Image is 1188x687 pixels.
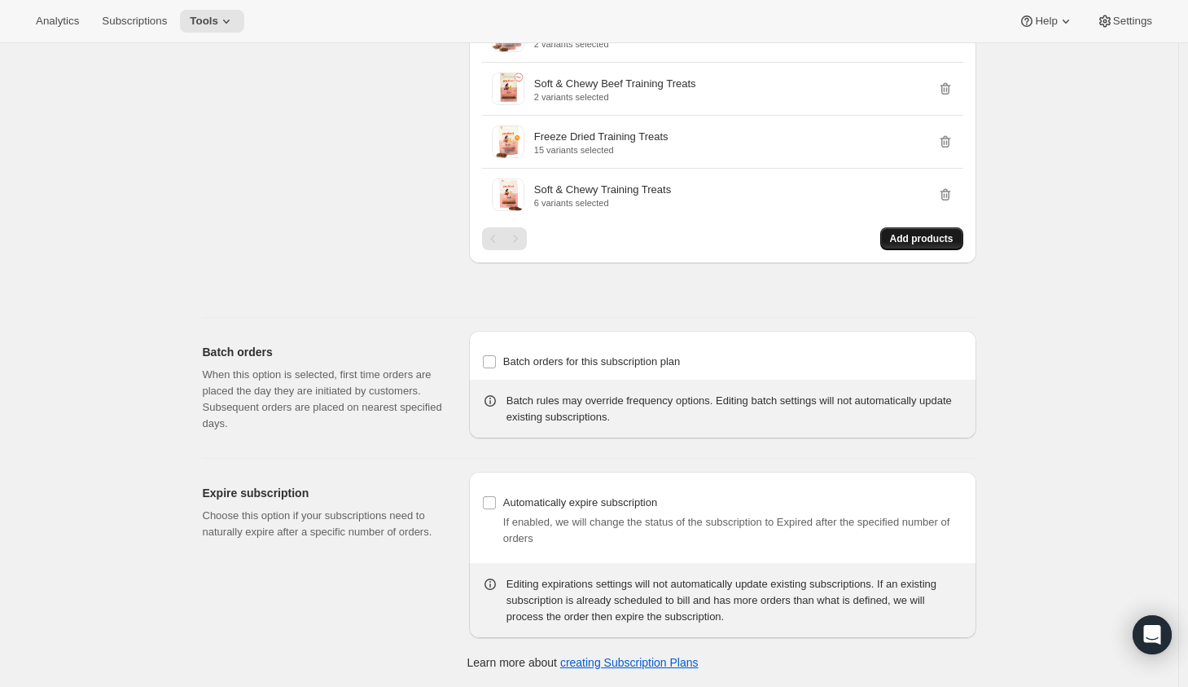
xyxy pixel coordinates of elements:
[1133,615,1172,654] div: Open Intercom Messenger
[534,198,671,208] p: 6 variants selected
[180,10,244,33] button: Tools
[203,344,443,360] h2: Batch orders
[534,92,696,102] p: 2 variants selected
[534,129,669,145] p: Freeze Dried Training Treats
[880,227,963,250] button: Add products
[534,39,730,49] p: 2 variants selected
[503,355,681,368] span: Batch orders for this subscription plan
[890,232,953,245] span: Add products
[560,656,699,669] a: creating Subscription Plans
[102,15,167,28] span: Subscriptions
[203,485,443,501] h2: Expire subscription
[467,654,698,671] p: Learn more about
[492,126,524,158] img: Freeze Dried Training Treats
[503,496,657,509] span: Automatically expire subscription
[534,76,696,92] p: Soft & Chewy Beef Training Treats
[1113,15,1152,28] span: Settings
[492,73,524,105] img: Soft & Chewy Beef Training Treats
[190,15,218,28] span: Tools
[36,15,79,28] span: Analytics
[503,516,949,544] span: If enabled, we will change the status of the subscription to Expired after the specified number o...
[534,182,671,198] p: Soft & Chewy Training Treats
[1009,10,1083,33] button: Help
[534,145,669,155] p: 15 variants selected
[492,178,524,211] img: Soft & Chewy Training Treats
[506,393,963,425] div: Batch rules may override frequency options. Editing batch settings will not automatically update ...
[1035,15,1057,28] span: Help
[26,10,89,33] button: Analytics
[1087,10,1162,33] button: Settings
[506,576,963,625] div: Editing expirations settings will not automatically update existing subscriptions. If an existing...
[203,508,443,540] p: Choose this option if your subscriptions need to naturally expire after a specific number of orders.
[92,10,177,33] button: Subscriptions
[203,367,443,432] p: When this option is selected, first time orders are placed the day they are initiated by customer...
[482,227,527,250] nav: Pagination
